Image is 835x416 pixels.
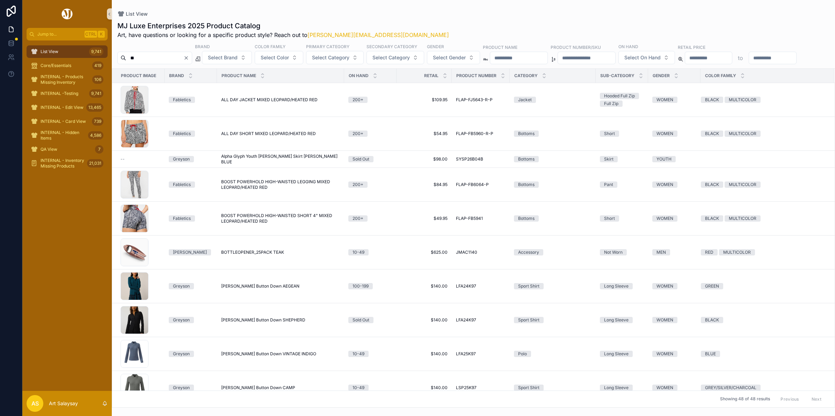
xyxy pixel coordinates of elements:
span: FLAP-FB6064-P [456,182,489,187]
div: Sport Shirt [518,283,539,289]
a: WOMEN [652,351,696,357]
a: [PERSON_NAME][EMAIL_ADDRESS][DOMAIN_NAME] [307,31,449,38]
div: RED [705,249,713,255]
span: Art, have questions or looking for a specific product style? Reach out to [117,31,449,39]
a: Greyson [169,351,213,357]
a: $98.00 [401,156,448,162]
a: Greyson [169,283,213,289]
div: Not Worn [604,249,623,255]
div: Jacket [518,97,532,103]
span: Alpha Glyph Youth [PERSON_NAME] Skirt [PERSON_NAME] BLUE [221,154,340,165]
div: 200+ [353,131,363,137]
span: BOOST POWERHOLD HIGH-WAISTED SHORT 4" MIXED LEOPARD/HEATED RED [221,213,340,224]
div: Short [604,131,615,137]
div: MULTICOLOR [729,97,756,103]
a: WOMEN [652,283,696,289]
span: List View [41,49,58,54]
a: Jacket [514,97,591,103]
div: 419 [92,61,103,70]
a: Sport Shirt [514,283,591,289]
a: FLAP-FB5941 [456,216,506,221]
div: Polo [518,351,527,357]
span: LFA24K97 [456,283,476,289]
span: $140.00 [401,317,448,323]
label: Secondary Category [366,43,417,50]
div: BLACK [705,131,719,137]
div: Fabletics [173,97,191,103]
span: $140.00 [401,351,448,357]
a: Long Sleeve [600,351,644,357]
a: BLACKMULTICOLOR [701,215,826,222]
span: Jump to... [37,31,82,37]
span: INTERNAL - Edit View [41,105,83,110]
span: Select Gender [433,54,466,61]
label: Color Family [255,43,285,50]
button: Select Button [202,51,252,64]
button: Select Button [618,51,675,64]
a: $140.00 [401,385,448,391]
a: 100-199 [348,283,392,289]
a: Not Worn [600,249,644,255]
a: 200+ [348,97,392,103]
div: Long Sleeve [604,317,629,323]
div: MULTICOLOR [729,181,756,188]
a: 200+ [348,131,392,137]
div: MULTICOLOR [729,215,756,222]
a: $109.95 [401,97,448,103]
h1: MJ Luxe Enterprises 2025 Product Catalog [117,21,449,31]
div: MULTICOLOR [729,131,756,137]
a: WOMEN [652,97,696,103]
a: Hooded Full ZipFull Zip [600,93,644,107]
a: LFA24K97 [456,317,506,323]
div: 10-49 [353,249,364,255]
span: Product Image [121,73,156,79]
div: MEN [656,249,666,255]
a: 200+ [348,215,392,222]
div: [PERSON_NAME] [173,249,207,255]
div: 9,741 [89,47,103,56]
label: Retail Price [678,44,705,50]
span: INTERNAL - Products Missing Inventory [41,74,89,85]
div: GREEN [705,283,719,289]
span: BOTTLEOPENER_25PACK TEAK [221,250,284,255]
a: $49.95 [401,216,448,221]
span: [PERSON_NAME] Button Down AEGEAN [221,283,299,289]
a: [PERSON_NAME] Button Down AEGEAN [221,283,340,289]
a: -- [121,156,160,162]
a: Greyson [169,385,213,391]
span: JMAC1140 [456,250,477,255]
button: Select Button [255,51,303,64]
a: LFA24K97 [456,283,506,289]
a: ALL DAY SHORT MIXED LEOPARD/HEATED RED [221,131,340,136]
p: Art Salaysay [49,400,78,407]
span: LFA24K97 [456,317,476,323]
span: Retail [424,73,438,79]
span: $84.95 [401,182,448,187]
a: Fabletics [169,131,213,137]
a: BLACKMULTICOLOR [701,181,826,188]
a: [PERSON_NAME] Button Down VINTAGE INDIGO [221,351,340,357]
a: GREY/SILVER/CHARCOAL [701,385,826,391]
div: WOMEN [656,215,673,222]
a: BLACK [701,317,826,323]
span: Product Number [456,73,496,79]
a: INTERNAL -Testing9,741 [27,87,108,100]
button: Clear [183,55,192,61]
div: 21,031 [87,159,103,168]
div: Bottoms [518,215,535,222]
a: Fabletics [169,181,213,188]
a: Bottoms [514,215,591,222]
span: List View [126,10,148,17]
div: Pant [604,181,613,188]
a: Skirt [600,156,644,162]
span: -- [121,156,125,162]
a: $625.00 [401,250,448,255]
a: Core/Essentials419 [27,59,108,72]
a: Pant [600,181,644,188]
span: Sub-Category [600,73,634,79]
a: Accessory [514,249,591,255]
div: BLACK [705,97,719,103]
div: Long Sleeve [604,283,629,289]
